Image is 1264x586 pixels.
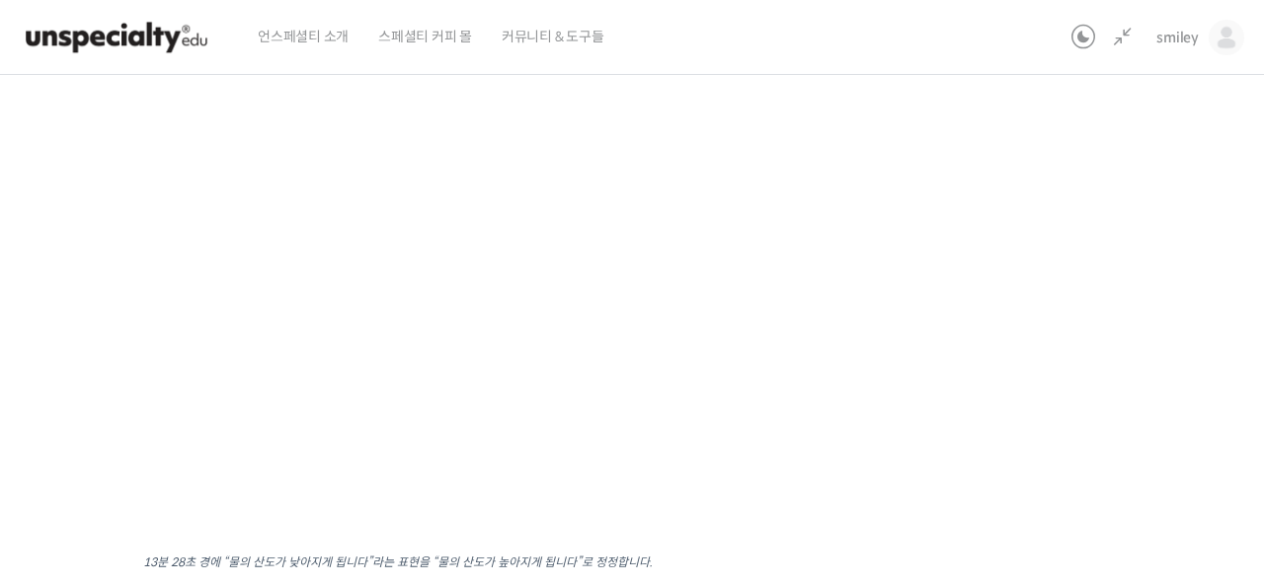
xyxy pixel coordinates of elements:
span: 대화 [181,453,204,469]
span: smiley [1156,29,1199,46]
span: 설정 [305,452,329,468]
sup: 13분 28초 경에 “물의 산도가 낮아지게 됩니다”라는 표현을 “물의 산도가 높아지게 됩니다”로 정정합니다. [143,554,653,569]
a: 홈 [6,422,130,472]
span: 홈 [62,452,74,468]
a: 대화 [130,422,255,472]
a: 설정 [255,422,379,472]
